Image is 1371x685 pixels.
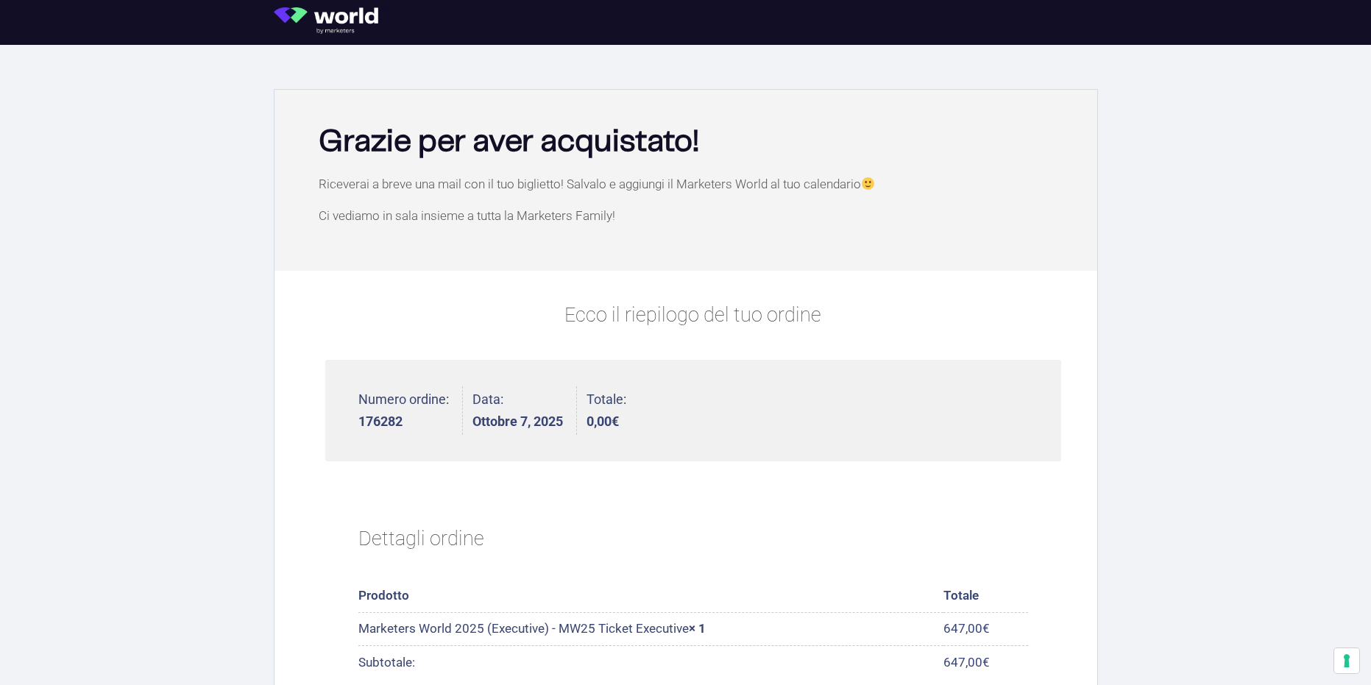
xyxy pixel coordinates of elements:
li: Totale: [587,386,626,436]
td: Marketers World 2025 (Executive) - MW25 Ticket Executive [358,612,943,645]
span: 647,00 [943,655,990,670]
span: € [612,414,619,429]
button: Le tue preferenze relative al consenso per le tecnologie di tracciamento [1334,648,1359,673]
span: € [982,655,990,670]
bdi: 647,00 [943,621,990,636]
strong: Ottobre 7, 2025 [472,415,563,428]
strong: 176282 [358,415,449,428]
p: Riceverai a breve una mail con il tuo biglietto! Salvalo e aggiungi il Marketers World al tuo cal... [319,177,1068,191]
th: Prodotto [358,579,943,612]
b: Grazie per aver acquistato! [319,127,699,157]
p: Ecco il riepilogo del tuo ordine [325,300,1061,330]
strong: × 1 [689,621,706,636]
bdi: 0,00 [587,414,619,429]
li: Data: [472,386,577,436]
span: € [982,621,990,636]
li: Numero ordine: [358,386,463,436]
img: 🙂 [862,177,874,190]
th: Subtotale: [358,646,943,679]
th: Totale [943,579,1028,612]
h2: Dettagli ordine [358,508,1028,569]
p: Ci vediamo in sala insieme a tutta la Marketers Family! [319,210,1068,222]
